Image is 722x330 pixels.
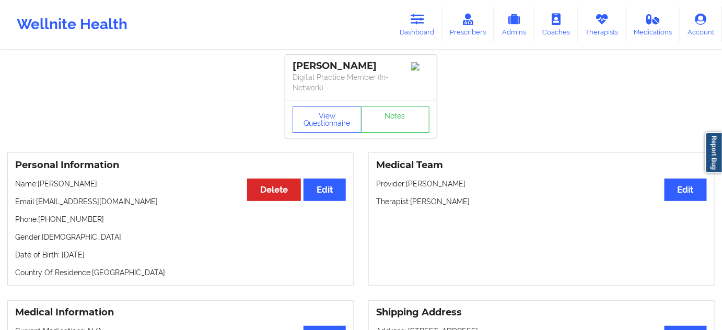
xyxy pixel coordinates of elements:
p: Country Of Residence: [GEOGRAPHIC_DATA] [15,267,346,278]
a: Coaches [534,7,578,42]
a: Medications [626,7,680,42]
h3: Medical Information [15,307,346,319]
a: Admins [494,7,534,42]
p: Digital Practice Member (In-Network) [293,72,429,93]
img: Image%2Fplaceholer-image.png [411,62,429,70]
a: Therapists [578,7,626,42]
button: Edit [304,179,346,201]
a: Report Bug [705,132,722,173]
p: Provider: [PERSON_NAME] [376,179,707,189]
a: Dashboard [392,7,442,42]
button: Delete [247,179,301,201]
a: Notes [361,107,430,133]
a: Account [680,7,722,42]
p: Gender: [DEMOGRAPHIC_DATA] [15,232,346,242]
h3: Medical Team [376,159,707,171]
p: Therapist: [PERSON_NAME] [376,196,707,207]
button: View Questionnaire [293,107,362,133]
h3: Personal Information [15,159,346,171]
p: Name: [PERSON_NAME] [15,179,346,189]
p: Date of Birth: [DATE] [15,250,346,260]
p: Phone: [PHONE_NUMBER] [15,214,346,225]
a: Prescribers [442,7,494,42]
button: Edit [665,179,707,201]
h3: Shipping Address [376,307,707,319]
div: [PERSON_NAME] [293,60,429,72]
p: Email: [EMAIL_ADDRESS][DOMAIN_NAME] [15,196,346,207]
